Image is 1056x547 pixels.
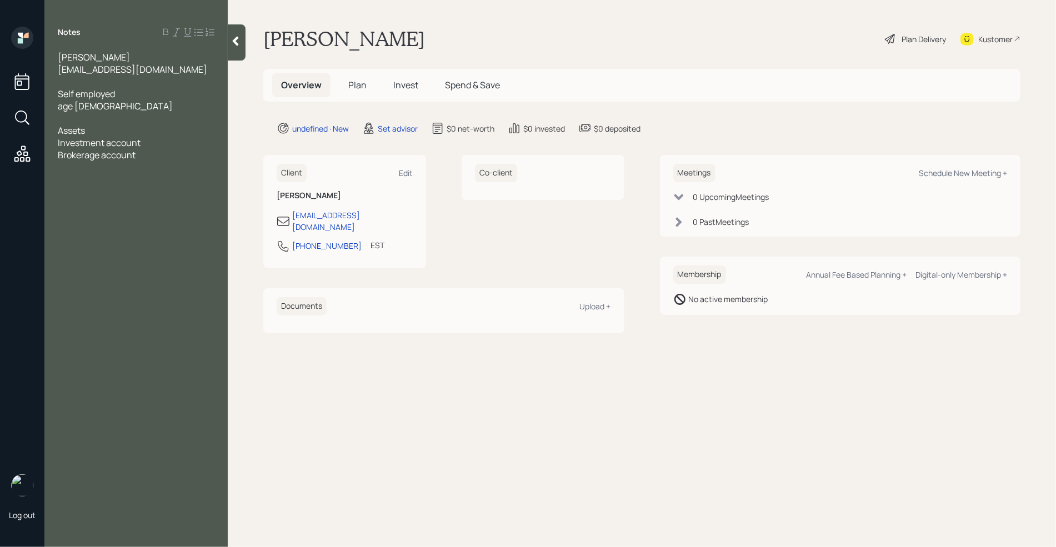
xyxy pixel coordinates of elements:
[58,51,130,63] span: [PERSON_NAME]
[277,297,327,315] h6: Documents
[58,63,207,76] span: [EMAIL_ADDRESS][DOMAIN_NAME]
[673,265,726,284] h6: Membership
[263,27,425,51] h1: [PERSON_NAME]
[915,269,1007,280] div: Digital-only Membership +
[58,137,141,149] span: Investment account
[348,79,367,91] span: Plan
[475,164,517,182] h6: Co-client
[9,510,36,520] div: Log out
[693,191,769,203] div: 0 Upcoming Meeting s
[594,123,640,134] div: $0 deposited
[292,209,413,233] div: [EMAIL_ADDRESS][DOMAIN_NAME]
[58,88,115,100] span: Self employed
[689,293,768,305] div: No active membership
[693,216,749,228] div: 0 Past Meeting s
[58,100,173,112] span: age [DEMOGRAPHIC_DATA]
[371,239,384,251] div: EST
[277,164,307,182] h6: Client
[978,33,1013,45] div: Kustomer
[399,168,413,178] div: Edit
[673,164,715,182] h6: Meetings
[902,33,946,45] div: Plan Delivery
[292,123,349,134] div: undefined · New
[58,124,85,137] span: Assets
[58,149,136,161] span: Brokerage account
[919,168,1007,178] div: Schedule New Meeting +
[281,79,322,91] span: Overview
[277,191,413,200] h6: [PERSON_NAME]
[393,79,418,91] span: Invest
[806,269,907,280] div: Annual Fee Based Planning +
[445,79,500,91] span: Spend & Save
[378,123,418,134] div: Set advisor
[11,474,33,496] img: retirable_logo.png
[523,123,565,134] div: $0 invested
[58,27,81,38] label: Notes
[292,240,362,252] div: [PHONE_NUMBER]
[580,301,611,312] div: Upload +
[447,123,494,134] div: $0 net-worth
